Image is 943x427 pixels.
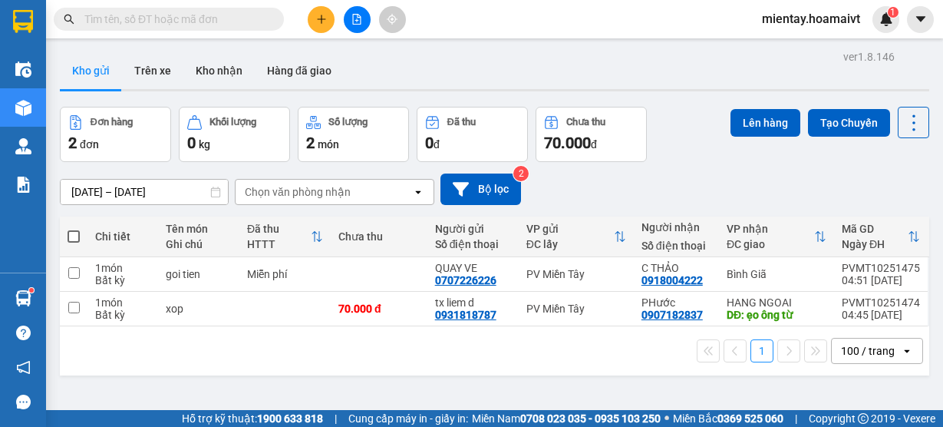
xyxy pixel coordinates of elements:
div: Chưa thu [338,230,420,243]
div: xop [166,303,232,315]
div: QUAY VE [435,262,511,274]
div: Bất kỳ [95,309,150,321]
div: PVMT10251474 [842,296,920,309]
th: Toggle SortBy [239,217,331,257]
span: đ [591,138,597,151]
div: DĐ: ẹo ông từ [727,309,826,321]
div: ver 1.8.146 [843,48,895,65]
span: món [318,138,339,151]
div: VP gửi [526,223,614,235]
svg: open [901,345,913,357]
div: Chọn văn phòng nhận [245,184,351,200]
div: Tên món [166,223,232,235]
sup: 2 [513,166,529,181]
img: warehouse-icon [15,138,31,154]
strong: 0369 525 060 [717,412,783,425]
div: 100 / trang [841,343,895,359]
div: ĐC giao [727,238,814,250]
div: Đơn hàng [91,117,133,127]
span: copyright [858,413,869,424]
div: C THẢO [641,262,711,274]
div: Bình Giã [727,268,826,280]
div: Người nhận [641,221,711,233]
span: Miền Bắc [673,410,783,427]
div: Đã thu [447,117,476,127]
span: question-circle [16,326,31,340]
div: Bất kỳ [95,274,150,286]
div: HANG NGOAI [727,296,826,309]
span: search [64,14,74,25]
img: logo-vxr [13,10,33,33]
span: 2 [306,134,315,152]
sup: 1 [29,288,34,293]
strong: 1900 633 818 [257,412,323,425]
button: Kho gửi [60,52,122,89]
button: Đơn hàng2đơn [60,107,171,162]
div: tx liem d [435,296,511,309]
input: Tìm tên, số ĐT hoặc mã đơn [84,11,265,28]
div: 1 món [95,296,150,309]
div: PV Miền Tây [526,303,626,315]
th: Toggle SortBy [519,217,634,257]
span: Cung cấp máy in - giấy in: [348,410,468,427]
input: Select a date range. [61,180,228,204]
img: solution-icon [15,177,31,193]
div: HTTT [247,238,311,250]
div: ĐC lấy [526,238,614,250]
th: Toggle SortBy [719,217,834,257]
button: Bộ lọc [440,174,521,205]
div: goi tien [166,268,232,280]
div: Số điện thoại [435,238,511,250]
div: 0707226226 [435,274,496,286]
button: Hàng đã giao [255,52,344,89]
div: Ngày ĐH [842,238,908,250]
button: Trên xe [122,52,183,89]
span: | [795,410,797,427]
sup: 1 [888,7,898,18]
span: 0 [425,134,434,152]
span: file-add [351,14,362,25]
div: PV Miền Tây [526,268,626,280]
div: Ghi chú [166,238,232,250]
div: 70.000 đ [338,303,420,315]
span: 2 [68,134,77,152]
span: Miền Nam [472,410,661,427]
span: notification [16,360,31,375]
span: message [16,395,31,409]
span: | [335,410,337,427]
span: 0 [187,134,196,152]
span: kg [199,138,210,151]
span: plus [316,14,327,25]
div: PVMT10251475 [842,262,920,274]
span: đ [434,138,440,151]
div: 0918004222 [641,274,703,286]
button: caret-down [907,6,934,33]
button: 1 [750,339,773,362]
div: Chưa thu [566,117,605,127]
div: Người gửi [435,223,511,235]
button: Số lượng2món [298,107,409,162]
button: Đã thu0đ [417,107,528,162]
button: Lên hàng [730,109,800,137]
img: warehouse-icon [15,290,31,306]
span: ⚪️ [664,415,669,422]
button: Tạo Chuyến [808,109,890,137]
img: icon-new-feature [879,12,893,26]
img: warehouse-icon [15,61,31,78]
span: caret-down [914,12,928,26]
span: aim [387,14,397,25]
button: plus [308,6,335,33]
div: Khối lượng [209,117,256,127]
strong: 0708 023 035 - 0935 103 250 [520,412,661,425]
th: Toggle SortBy [834,217,928,257]
button: Khối lượng0kg [179,107,290,162]
div: 04:45 [DATE] [842,309,920,321]
div: Số lượng [328,117,368,127]
span: 70.000 [544,134,591,152]
div: 0907182837 [641,309,703,321]
span: mientay.hoamaivt [750,9,872,28]
span: Hỗ trợ kỹ thuật: [182,410,323,427]
button: Chưa thu70.000đ [536,107,647,162]
span: đơn [80,138,99,151]
div: Chi tiết [95,230,150,243]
